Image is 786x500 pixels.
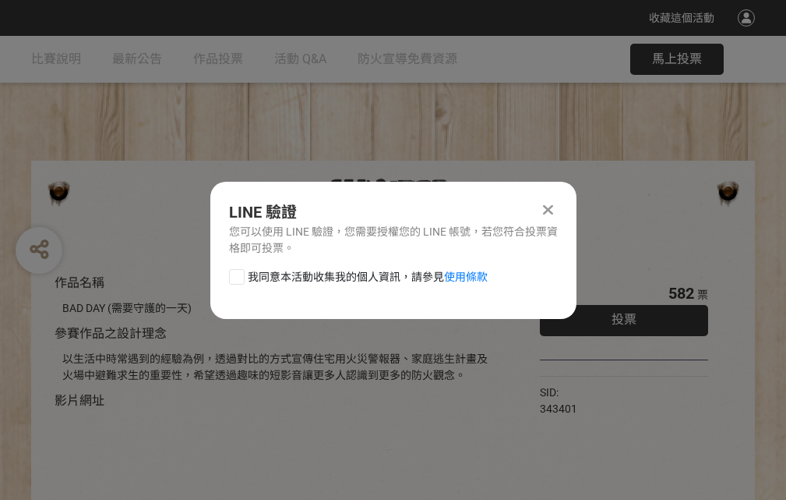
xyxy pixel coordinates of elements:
div: BAD DAY (需要守護的一天) [62,300,493,317]
a: 活動 Q&A [274,36,326,83]
span: SID: 343401 [540,386,577,415]
span: 收藏這個活動 [649,12,714,24]
span: 活動 Q&A [274,51,326,66]
span: 比賽說明 [31,51,81,66]
span: 作品投票 [193,51,243,66]
span: 最新公告 [112,51,162,66]
span: 馬上投票 [652,51,702,66]
span: 防火宣導免費資源 [358,51,457,66]
span: 我同意本活動收集我的個人資訊，請參見 [248,269,488,285]
span: 參賽作品之設計理念 [55,326,167,341]
a: 比賽說明 [31,36,81,83]
div: 您可以使用 LINE 驗證，您需要授權您的 LINE 帳號，若您符合投票資格即可投票。 [229,224,558,257]
span: 票 [697,289,708,301]
iframe: Facebook Share [581,385,659,400]
span: 作品名稱 [55,275,104,290]
span: 582 [668,284,694,303]
a: 防火宣導免費資源 [358,36,457,83]
a: 使用條款 [444,271,488,283]
a: 最新公告 [112,36,162,83]
div: LINE 驗證 [229,200,558,224]
button: 馬上投票 [630,44,724,75]
div: 以生活中時常遇到的經驗為例，透過對比的方式宣傳住宅用火災警報器、家庭逃生計畫及火場中避難求生的重要性，希望透過趣味的短影音讓更多人認識到更多的防火觀念。 [62,351,493,384]
a: 作品投票 [193,36,243,83]
span: 影片網址 [55,393,104,408]
span: 投票 [612,312,636,327]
